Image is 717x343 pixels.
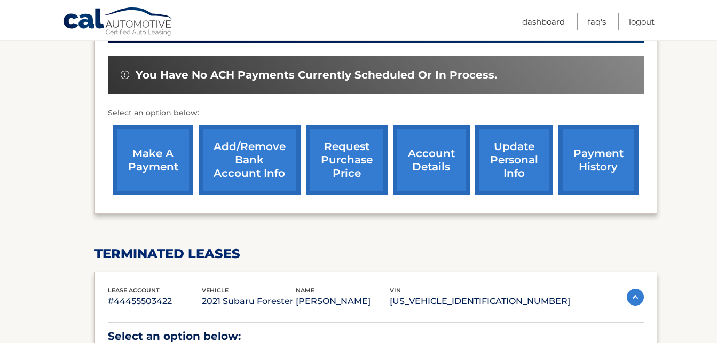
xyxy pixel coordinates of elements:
a: make a payment [113,125,193,195]
p: [PERSON_NAME] [296,294,390,309]
img: accordion-active.svg [627,289,644,306]
a: request purchase price [306,125,388,195]
h2: terminated leases [94,246,657,262]
span: vin [390,286,401,294]
a: Add/Remove bank account info [199,125,301,195]
a: update personal info [475,125,553,195]
a: Dashboard [522,13,565,30]
span: vehicle [202,286,229,294]
span: You have no ACH payments currently scheduled or in process. [136,68,497,82]
span: lease account [108,286,160,294]
p: 2021 Subaru Forester [202,294,296,309]
a: payment history [558,125,639,195]
p: [US_VEHICLE_IDENTIFICATION_NUMBER] [390,294,570,309]
a: Cal Automotive [62,7,175,38]
p: #44455503422 [108,294,202,309]
p: Select an option below: [108,107,644,120]
span: name [296,286,314,294]
a: FAQ's [588,13,606,30]
a: Logout [629,13,655,30]
img: alert-white.svg [121,71,129,79]
a: account details [393,125,470,195]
